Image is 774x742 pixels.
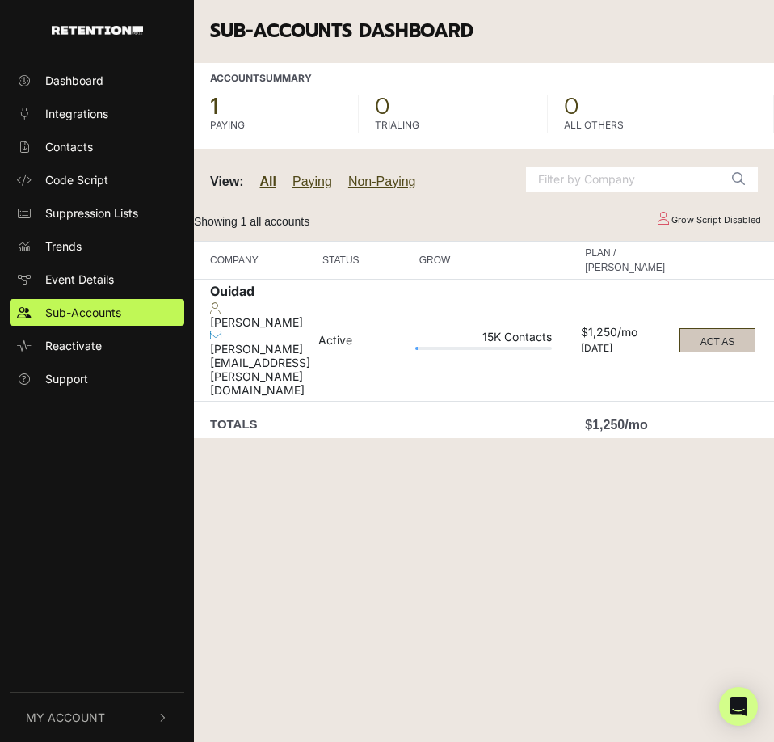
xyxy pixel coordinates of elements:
div: [PERSON_NAME] [210,302,310,330]
span: Dashboard [45,72,103,89]
a: Integrations [10,100,184,127]
div: Open Intercom Messenger [719,687,758,726]
label: PAYING [210,118,245,133]
span: Integrations [45,105,108,122]
div: 15K Contacts [415,331,553,348]
a: Paying [292,175,332,188]
a: Code Script [10,167,184,193]
span: Event Details [45,271,114,288]
td: Account Summary [194,63,774,94]
span: Contacts [45,138,93,155]
th: PLAN / [PERSON_NAME] [577,241,673,279]
a: Sub-Accounts [10,299,184,326]
div: $1,250/mo [581,326,669,343]
button: My Account [10,693,184,742]
button: ACT AS [679,328,755,352]
div: Ouidad [210,284,310,302]
strong: 1 [210,89,218,124]
span: 0 [375,95,532,118]
span: 0 [564,95,758,118]
a: Reactivate [10,332,184,359]
input: Filter by Company [526,167,720,192]
a: Contacts [10,133,184,160]
label: TRIALING [375,118,419,133]
a: Non-Paying [348,175,416,188]
span: Code Script [45,171,108,188]
a: Event Details [10,266,184,293]
th: GROW [411,241,557,279]
strong: View: [210,175,244,188]
td: Active [314,279,411,402]
div: [DATE] [581,343,669,354]
th: STATUS [314,241,411,279]
span: Trends [45,238,82,255]
h3: Sub-accounts Dashboard [194,20,774,43]
span: Suppression Lists [45,204,138,221]
td: TOTALS [194,402,314,439]
span: Sub-Accounts [45,304,121,321]
img: Retention.com [52,26,143,35]
a: Trends [10,233,184,259]
small: Showing 1 all accounts [194,215,309,228]
div: Plan Usage: 2% [415,347,553,350]
a: Dashboard [10,67,184,94]
span: Reactivate [45,337,102,354]
label: ALL OTHERS [564,118,624,133]
a: Support [10,365,184,392]
a: Suppression Lists [10,200,184,226]
a: All [260,175,276,188]
span: Support [45,370,88,387]
div: [PERSON_NAME][EMAIL_ADDRESS][PERSON_NAME][DOMAIN_NAME] [210,329,310,397]
strong: $1,250/mo [585,418,647,432]
th: COMPANY [194,241,314,279]
td: Grow Script Disabled [642,206,774,234]
span: My Account [26,709,105,726]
